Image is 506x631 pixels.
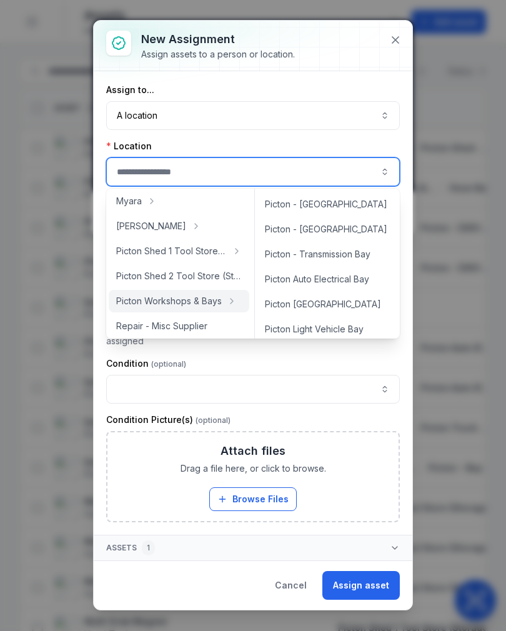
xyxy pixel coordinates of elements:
button: Assets1 [94,535,412,560]
span: Picton [GEOGRAPHIC_DATA] [265,298,381,311]
button: Assign asset [322,571,400,600]
button: Browse Files [209,487,297,511]
span: Repair - Misc Supplier [116,320,207,332]
button: A location [106,101,400,130]
label: Location [106,140,152,152]
h3: Attach files [221,442,285,460]
div: 1 [142,540,155,555]
span: Picton Auto Electrical Bay [265,273,369,286]
span: Picton Light Vehicle Bay [265,323,364,335]
div: Assign assets to a person or location. [141,48,295,61]
label: Condition Picture(s) [106,414,231,426]
button: Cancel [264,571,317,600]
span: Picton Shed 1 Tool Store (Storage) [116,245,227,257]
span: Drag a file here, or click to browse. [181,462,326,475]
label: Condition [106,357,186,370]
span: Picton - Transmission Bay [265,248,370,261]
label: Assign to... [106,84,154,96]
span: Picton Workshops & Bays [116,295,222,307]
span: [PERSON_NAME] [116,220,186,232]
span: Picton Shed 2 Tool Store (Storage) [116,270,242,282]
span: Picton - [GEOGRAPHIC_DATA] [265,223,387,236]
span: Myara [116,195,142,207]
span: Picton - [GEOGRAPHIC_DATA] [265,198,387,211]
span: Assets [106,540,155,555]
h3: New assignment [141,31,295,48]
